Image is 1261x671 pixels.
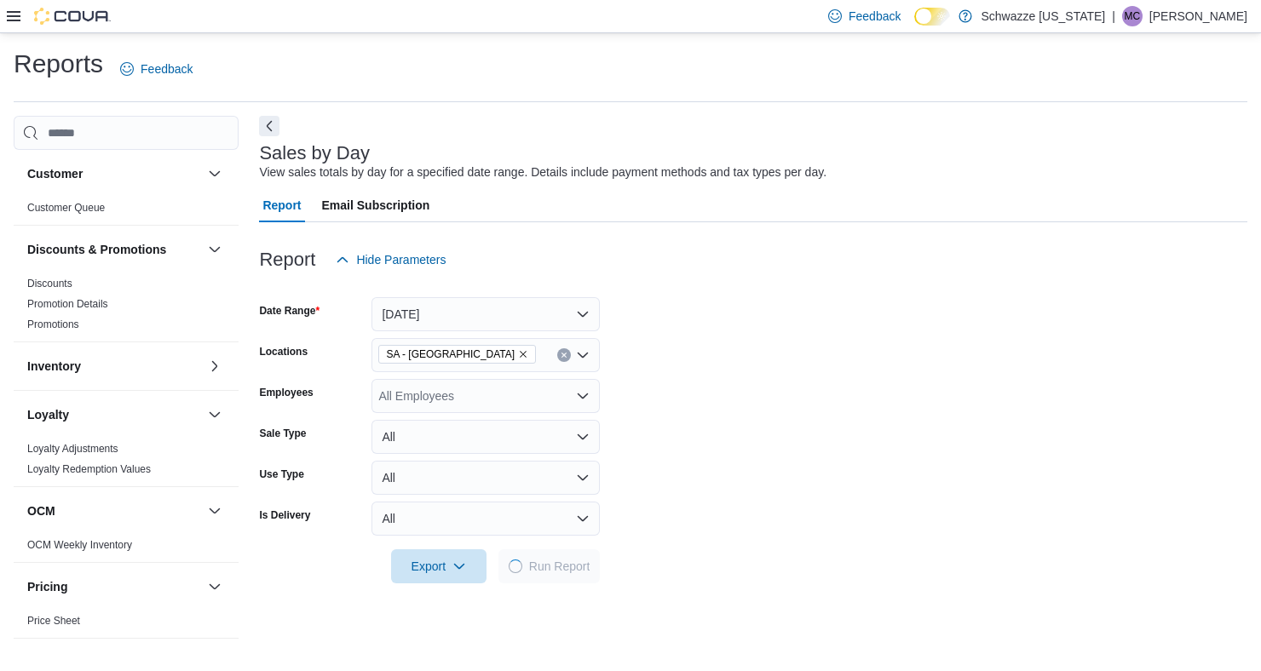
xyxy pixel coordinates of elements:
[981,6,1105,26] p: Schwazze [US_STATE]
[204,163,225,184] button: Customer
[576,389,590,403] button: Open list of options
[27,406,69,423] h3: Loyalty
[27,578,201,595] button: Pricing
[378,345,536,364] span: SA - Denver
[262,188,301,222] span: Report
[204,404,225,425] button: Loyalty
[329,243,452,277] button: Hide Parameters
[27,277,72,290] span: Discounts
[27,442,118,456] span: Loyalty Adjustments
[371,502,600,536] button: All
[14,47,103,81] h1: Reports
[27,502,55,519] h3: OCM
[27,278,72,290] a: Discounts
[371,461,600,495] button: All
[204,501,225,521] button: OCM
[27,318,79,330] a: Promotions
[391,549,487,583] button: Export
[204,239,225,260] button: Discounts & Promotions
[27,578,67,595] h3: Pricing
[259,116,279,136] button: Next
[401,549,476,583] span: Export
[27,358,81,375] h3: Inventory
[27,201,105,215] span: Customer Queue
[27,202,105,214] a: Customer Queue
[529,558,590,575] span: Run Report
[141,60,193,77] span: Feedback
[1122,6,1143,26] div: Michael Cowan
[27,241,166,258] h3: Discounts & Promotions
[1112,6,1115,26] p: |
[518,349,528,359] button: Remove SA - Denver from selection in this group
[27,298,108,310] a: Promotion Details
[259,143,370,163] h3: Sales by Day
[34,8,111,25] img: Cova
[259,249,315,270] h3: Report
[506,557,525,576] span: Loading
[14,611,239,638] div: Pricing
[259,163,826,181] div: View sales totals by day for a specified date range. Details include payment methods and tax type...
[259,467,303,481] label: Use Type
[27,539,132,551] a: OCM Weekly Inventory
[27,502,201,519] button: OCM
[27,614,80,628] span: Price Sheet
[113,52,199,86] a: Feedback
[259,427,306,440] label: Sale Type
[27,443,118,455] a: Loyalty Adjustments
[849,8,901,25] span: Feedback
[27,462,151,476] span: Loyalty Redemption Values
[14,273,239,341] div: Discounts & Promotions
[14,535,239,562] div: OCM
[27,165,201,182] button: Customer
[27,241,201,258] button: Discounts & Promotions
[356,251,446,268] span: Hide Parameters
[1125,6,1141,26] span: MC
[27,615,80,627] a: Price Sheet
[27,165,83,182] h3: Customer
[914,8,950,26] input: Dark Mode
[259,508,310,522] label: Is Delivery
[371,420,600,454] button: All
[27,318,79,331] span: Promotions
[371,297,600,331] button: [DATE]
[27,463,151,475] a: Loyalty Redemption Values
[27,358,201,375] button: Inventory
[576,348,590,362] button: Open list of options
[27,406,201,423] button: Loyalty
[27,538,132,552] span: OCM Weekly Inventory
[557,348,571,362] button: Clear input
[259,345,308,358] label: Locations
[14,198,239,225] div: Customer
[27,297,108,311] span: Promotion Details
[386,346,515,363] span: SA - [GEOGRAPHIC_DATA]
[204,576,225,597] button: Pricing
[259,386,313,399] label: Employees
[14,439,239,486] div: Loyalty
[259,304,320,318] label: Date Range
[322,188,430,222] span: Email Subscription
[204,356,225,376] button: Inventory
[498,549,601,583] button: LoadingRun Report
[1149,6,1247,26] p: [PERSON_NAME]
